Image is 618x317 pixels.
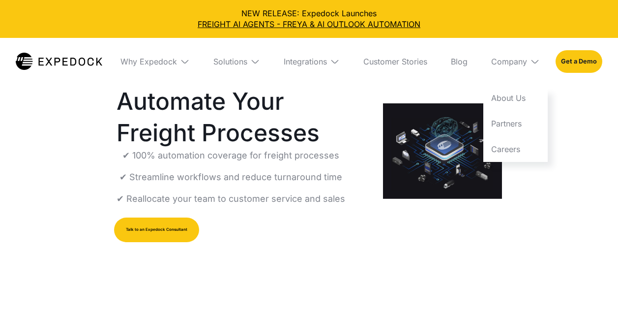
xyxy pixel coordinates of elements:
[383,103,501,199] a: open lightbox
[8,8,610,30] div: NEW RELEASE: Expedock Launches
[483,38,548,85] div: Company
[483,85,548,111] a: About Us
[113,38,198,85] div: Why Expedock
[491,57,527,66] div: Company
[355,38,435,85] a: Customer Stories
[483,85,548,162] nav: Company
[119,170,342,184] p: ✔ Streamline workflows and reduce turnaround time
[120,57,177,66] div: Why Expedock
[284,57,327,66] div: Integrations
[122,149,339,162] p: ✔ 100% automation coverage for freight processes
[117,192,345,206] p: ✔ Reallocate your team to customer service and sales
[276,38,348,85] div: Integrations
[117,23,368,149] h1: Integrate Expedock With Cargowise to Automate Your Freight Processes
[8,19,610,30] a: FREIGHT AI AGENTS - FREYA & AI OUTLOOK AUTOMATION
[569,270,618,317] iframe: Chat Widget
[206,38,268,85] div: Solutions
[556,50,602,73] a: Get a Demo
[114,218,199,242] a: Talk to an Expedock Consultant
[483,111,548,136] a: Partners
[483,136,548,162] a: Careers
[213,57,247,66] div: Solutions
[443,38,475,85] a: Blog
